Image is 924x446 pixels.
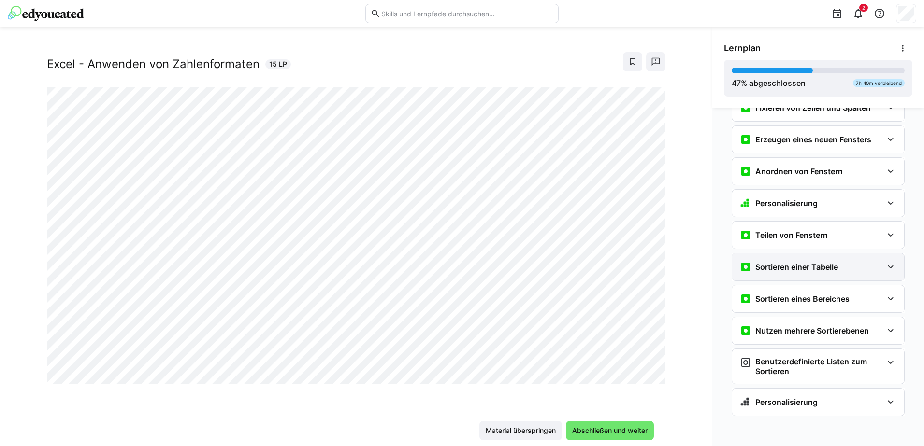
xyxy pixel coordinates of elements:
button: Abschließen und weiter [566,421,654,440]
div: 7h 40m verbleibend [853,79,905,87]
input: Skills und Lernpfade durchsuchen… [380,9,553,18]
span: Material überspringen [484,426,557,435]
h2: Excel - Anwenden von Zahlenformaten [47,57,260,71]
button: Material überspringen [479,421,562,440]
div: % abgeschlossen [732,77,806,89]
span: 47 [732,78,741,88]
h3: Teilen von Fenstern [755,230,828,240]
span: 15 LP [269,59,287,69]
h3: Sortieren einer Tabelle [755,262,838,272]
span: Abschließen und weiter [571,426,649,435]
h3: Anordnen von Fenstern [755,167,843,176]
h3: Sortieren eines Bereiches [755,294,850,304]
h3: Personalisierung [755,198,818,208]
h3: Nutzen mehrere Sortierebenen [755,326,869,335]
span: Lernplan [724,43,761,54]
h3: Erzeugen eines neuen Fensters [755,135,871,144]
span: 2 [862,5,865,11]
h3: Personalisierung [755,397,818,407]
h3: Benutzerdefinierte Listen zum Sortieren [755,357,883,376]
